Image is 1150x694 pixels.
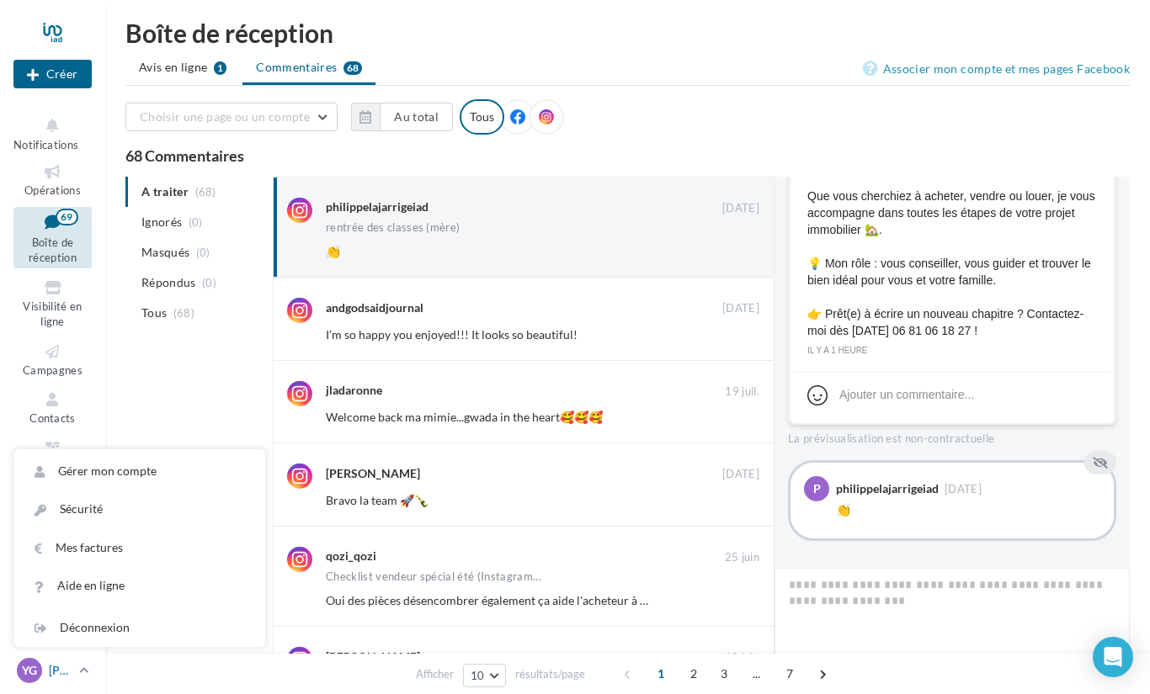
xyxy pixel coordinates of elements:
span: Ignorés [141,214,182,230]
div: philippelajarrigeiad [326,199,429,215]
a: Aide en ligne [14,567,265,605]
a: Associer mon compte et mes pages Facebook [863,59,1130,79]
span: 10 [471,669,485,682]
div: Open Intercom Messenger [1093,637,1133,677]
span: I’m so happy you enjoyed!!! It looks so beautiful! [326,327,578,342]
span: Oui des pièces désencombrer également ça aide l'acheteur à se projeter 🤩 [326,593,713,607]
span: Afficher [416,666,454,682]
span: 3 [711,660,737,687]
span: 👏 [326,244,340,258]
span: YG [22,662,37,679]
span: (0) [189,215,203,229]
div: philippelajarrigeiad [836,483,939,495]
span: (68) [173,306,194,320]
span: Bravo la team 🚀🍾 [326,493,429,507]
span: Visibilité en ligne [23,299,82,329]
span: Checklist vendeur spécial été (Instagram... [326,571,541,582]
span: 19 juil. [725,384,759,400]
span: Notifications [13,138,78,151]
a: Opérations [13,159,92,200]
span: ✨ Une rentrée réussie, c’est aussi un nouveau chez-vous qui vous ressemble ! Que vous cherchiez à... [807,137,1097,339]
div: Nouvelle campagne [13,60,92,88]
span: [DATE] [945,484,982,495]
div: rentrée des classes (mère) [326,222,460,233]
button: Choisir une page ou un compte [125,103,338,131]
span: [DATE] [722,201,759,216]
span: ... [743,660,770,687]
button: 10 [463,664,506,687]
div: 👏 [836,501,1100,518]
a: Mes factures [14,529,265,567]
a: Gérer mon compte [14,453,265,490]
svg: Emoji [807,385,828,405]
span: [DATE] [722,301,759,316]
div: Ajouter un commentaire... [839,386,974,403]
button: Au total [351,103,453,131]
span: 7 [776,660,803,687]
span: Boîte de réception [29,236,77,265]
span: [DATE] [722,467,759,482]
div: [PERSON_NAME] [326,465,420,482]
span: Choisir une page ou un compte [140,109,310,124]
div: Déconnexion [14,609,265,647]
span: 18 juin [725,650,759,665]
div: Boîte de réception [125,20,1130,45]
div: 68 Commentaires [125,148,1130,163]
div: jladaronne [326,382,382,399]
a: Boîte de réception69 [13,207,92,268]
span: (0) [202,276,216,289]
span: 1 [647,660,674,687]
a: Campagnes [13,339,92,380]
a: Visibilité en ligne [13,275,92,332]
div: [PERSON_NAME] [326,649,420,665]
div: qozi_qozi [326,548,376,564]
a: YG [PERSON_NAME] [13,654,92,686]
span: 2 [680,660,707,687]
span: Masqués [141,244,189,261]
div: andgodsaidjournal [326,299,423,316]
a: Contacts [13,387,92,428]
button: Au total [380,103,453,131]
p: [PERSON_NAME] [49,662,72,679]
span: Welcome back ma mimie...gwada in the heart🥰🥰🥰 [326,410,603,424]
div: il y a 1 heure [807,343,1097,358]
span: Contacts [29,411,76,425]
div: 1 [214,61,226,75]
a: Médiathèque [13,436,92,477]
button: Créer [13,60,92,88]
span: résultats/page [515,666,585,682]
div: Tous [460,99,504,135]
span: Opérations [24,183,81,197]
span: Avis en ligne [139,59,208,76]
div: La prévisualisation est non-contractuelle [788,425,1116,447]
a: Sécurité [14,490,265,528]
span: p [813,480,821,497]
span: Tous [141,305,167,321]
div: 69 [56,209,78,225]
span: Campagnes [23,363,83,377]
span: (0) [196,246,210,259]
span: Répondus [141,274,196,291]
span: 25 juin [725,550,759,565]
